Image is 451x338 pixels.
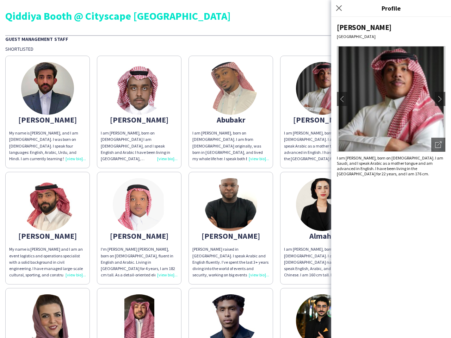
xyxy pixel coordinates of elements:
div: I'm [PERSON_NAME] [PERSON_NAME], born on [DEMOGRAPHIC_DATA], fluent in English and Arabic. Living... [101,246,178,278]
div: [PERSON_NAME] [192,233,269,239]
div: I am [PERSON_NAME], born on [DEMOGRAPHIC_DATA]. I am from [DEMOGRAPHIC_DATA] originally, was born... [192,130,269,162]
div: Shortlisted [5,46,446,52]
div: [PERSON_NAME] [101,233,178,239]
div: [PERSON_NAME] raised in [GEOGRAPHIC_DATA]. I speak Arabic and English fluently. I’ve spent the la... [192,246,269,278]
img: thumb-672d101f17e43.jpg [21,62,74,115]
h3: Profile [331,4,451,13]
div: My name is [PERSON_NAME], and I am [DEMOGRAPHIC_DATA]. I was born on [DEMOGRAPHIC_DATA]. I speak ... [9,130,86,162]
img: thumb-bedb60c8-aa37-4680-a184-eaa0b378644e.png [204,62,257,115]
img: thumb-fb85270c-d289-410b-a08f-503fdd1a7faa.jpg [296,178,349,231]
img: Crew avatar or photo [337,46,445,152]
div: Almaha [284,233,361,239]
div: [PERSON_NAME] [284,117,361,123]
div: [PERSON_NAME] [9,233,86,239]
img: thumb-683d556527835.jpg [296,62,349,115]
div: Abubakr [192,117,269,123]
div: [PERSON_NAME] [9,117,86,123]
div: Guest Management Staff [5,35,446,42]
div: Open photos pop-in [431,138,445,152]
div: [PERSON_NAME] [101,117,178,123]
img: thumb-68c2dd12cbea5.jpeg [113,62,166,115]
div: My name is [PERSON_NAME] and I am an event logistics and operations specialist with a solid backg... [9,246,86,278]
div: I am [PERSON_NAME], born on [DEMOGRAPHIC_DATA]. I am a [DEMOGRAPHIC_DATA] national and I speak En... [284,246,361,278]
div: I am [PERSON_NAME], born on [DEMOGRAPHIC_DATA]. I am Saudi, and I speak Arabic as a mother tongue... [337,155,445,176]
div: I am [PERSON_NAME], born on [DEMOGRAPHIC_DATA] I am [DEMOGRAPHIC_DATA], and I speak English and A... [101,130,178,162]
div: [PERSON_NAME] [337,23,445,32]
img: thumb-0417b52c-77af-4b18-9cf9-5646f7794a18.jpg [113,178,166,231]
div: Qiddiya Booth @ Cityscape [GEOGRAPHIC_DATA] [5,11,446,21]
img: thumb-fa7a7f44-d515-4202-bc5a-774dc75cebcd.jpg [204,178,257,231]
div: I am [PERSON_NAME], born on [DEMOGRAPHIC_DATA]. I am Saudi, and I speak Arabic as a mother tongue... [284,130,361,162]
img: thumb-672946c82245e.jpeg [21,178,74,231]
div: [GEOGRAPHIC_DATA] [337,34,445,39]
